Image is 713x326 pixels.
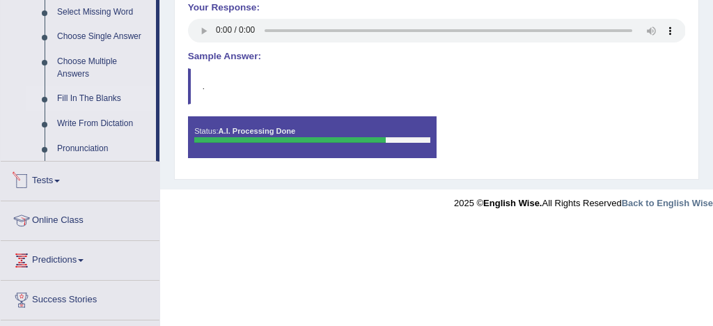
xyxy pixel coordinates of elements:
[1,162,159,196] a: Tests
[51,49,156,86] a: Choose Multiple Answers
[188,52,686,62] h4: Sample Answer:
[51,137,156,162] a: Pronunciation
[188,3,686,13] h4: Your Response:
[51,24,156,49] a: Choose Single Answer
[454,189,713,210] div: 2025 © All Rights Reserved
[622,198,713,208] a: Back to English Wise
[219,127,296,135] strong: A.I. Processing Done
[1,241,159,276] a: Predictions
[1,281,159,316] a: Success Stories
[483,198,542,208] strong: English Wise.
[188,116,437,158] div: Status:
[51,86,156,111] a: Fill In The Blanks
[1,201,159,236] a: Online Class
[188,68,686,104] blockquote: .
[51,111,156,137] a: Write From Dictation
